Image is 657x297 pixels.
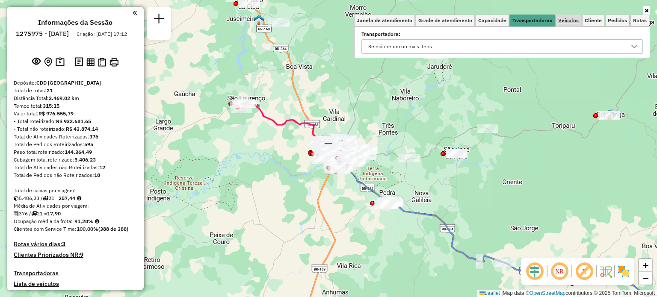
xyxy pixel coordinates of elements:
img: SÃO JOSÉ DO POVO [451,147,462,159]
div: Atividade não roteirizada - ADRIANA MACIEL [398,154,420,162]
div: Valor total: [14,110,137,118]
div: Total de Pedidos Roteirizados: [14,141,137,148]
strong: 9 [80,251,83,259]
div: Total de Pedidos não Roteirizados: [14,171,137,179]
strong: R$ 976.555,79 [38,110,74,117]
div: Tempo total: [14,102,137,110]
strong: 91,28% [74,218,93,224]
div: Criação: [DATE] 17:12 [73,30,130,38]
div: Selecione um ou mais itens [365,40,435,53]
div: Peso total roteirizado: [14,148,137,156]
h4: Lista de veículos [14,280,137,288]
div: 5.406,23 / 21 = [14,194,137,202]
strong: 21 [47,87,53,94]
div: - Total não roteirizado: [14,125,137,133]
i: Meta Caixas/viagem: 222,69 Diferença: 34,75 [77,196,81,201]
strong: R$ 932.681,65 [56,118,91,124]
h4: Recargas: 0 [105,288,137,296]
span: Ocultar deslocamento [524,261,545,282]
a: Leaflet [479,290,500,296]
div: Total de caixas por viagem: [14,187,137,194]
div: Atividade não roteirizada - CRISTINA MUNIESA [446,149,467,158]
span: Veículos [558,18,579,23]
div: Cubagem total roteirizado: [14,156,137,164]
span: + [643,260,648,271]
a: Ocultar filtros [643,6,650,15]
strong: (388 de 388) [98,226,128,232]
img: Exibir/Ocultar setores [617,265,630,278]
div: - Total roteirizado: [14,118,137,125]
h6: 1275975 - [DATE] [16,30,69,38]
strong: 17,90 [47,210,61,217]
span: Transportadoras [512,18,552,23]
strong: 3 [62,240,65,248]
strong: R$ 43.874,14 [66,126,98,132]
span: Rotas [633,18,647,23]
strong: 2.469,02 km [49,95,79,101]
strong: 315:15 [43,103,59,109]
strong: 100,00% [77,226,98,232]
i: Total de rotas [43,196,48,201]
button: Logs desbloquear sessão [73,56,85,69]
em: Média calculada utilizando a maior ocupação (%Peso ou %Cubagem) de cada rota da sessão. Rotas cro... [95,219,99,224]
button: Centralizar mapa no depósito ou ponto de apoio [42,56,54,69]
i: Cubagem total roteirizado [14,196,19,201]
span: Ocultar NR [549,261,570,282]
button: Visualizar Romaneio [96,56,108,68]
img: 120 UDC Light Centro A [333,150,344,161]
strong: 18 [94,172,100,178]
span: Pedidos [608,18,627,23]
i: Total de rotas [31,211,37,216]
img: Warecloud Casa Jardim Monte Líbano [334,140,345,151]
div: Total de rotas: [14,87,137,94]
strong: 144.364,49 [65,149,92,155]
div: Atividade não roteirizada - Mercado Bom preco [477,124,498,133]
label: Transportadora: [361,30,643,38]
strong: 257,44 [59,195,75,201]
button: Visualizar relatório de Roteirização [85,56,96,68]
a: Zoom out [639,272,652,285]
div: Depósito: [14,79,137,87]
div: Total de Atividades não Roteirizadas: [14,164,137,171]
strong: 376 [89,133,98,140]
i: Total de Atividades [14,211,19,216]
strong: 5.406,23 [74,156,96,163]
div: Média de Atividades por viagem: [14,202,137,210]
div: Total de Atividades Roteirizadas: [14,133,137,141]
h4: Transportadoras [14,270,137,277]
button: Imprimir Rotas [108,56,120,68]
div: Distância Total: [14,94,137,102]
a: Zoom in [639,259,652,272]
strong: CDD [GEOGRAPHIC_DATA] [36,79,101,86]
span: − [643,273,648,283]
button: Painel de Sugestão [54,56,66,69]
span: Capacidade [478,18,506,23]
span: Grade de atendimento [418,18,472,23]
a: Clique aqui para minimizar o painel [133,8,137,18]
img: JUSCIMEIRA [253,15,264,26]
span: Janela de atendimento [357,18,412,23]
a: Rotas [14,288,30,296]
strong: 595 [84,141,93,147]
img: Fluxo de ruas [599,265,613,278]
div: Atividade não roteirizada - JOELMA RODRIGUES DE AGUIAR [268,18,290,27]
a: OpenStreetMap [530,290,566,296]
img: GUIRATINGA [604,109,615,120]
span: Ocupação média da frota: [14,218,73,224]
h4: Clientes Priorizados NR: [14,251,137,259]
div: Atividade não roteirizada - LUIVAN RODRIGUES XAV [598,111,620,120]
button: Exibir sessão original [30,55,42,69]
h4: Rotas vários dias: [14,241,137,248]
h4: Informações da Sessão [38,18,112,26]
a: Nova sessão e pesquisa [151,10,168,29]
span: | [501,290,503,296]
div: Map data © contributors,© 2025 TomTom, Microsoft [477,290,657,297]
span: Clientes com Service Time: [14,226,77,232]
div: 376 / 21 = [14,210,137,218]
strong: 12 [99,164,105,171]
span: Cliente [585,18,602,23]
span: Exibir rótulo [574,261,595,282]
